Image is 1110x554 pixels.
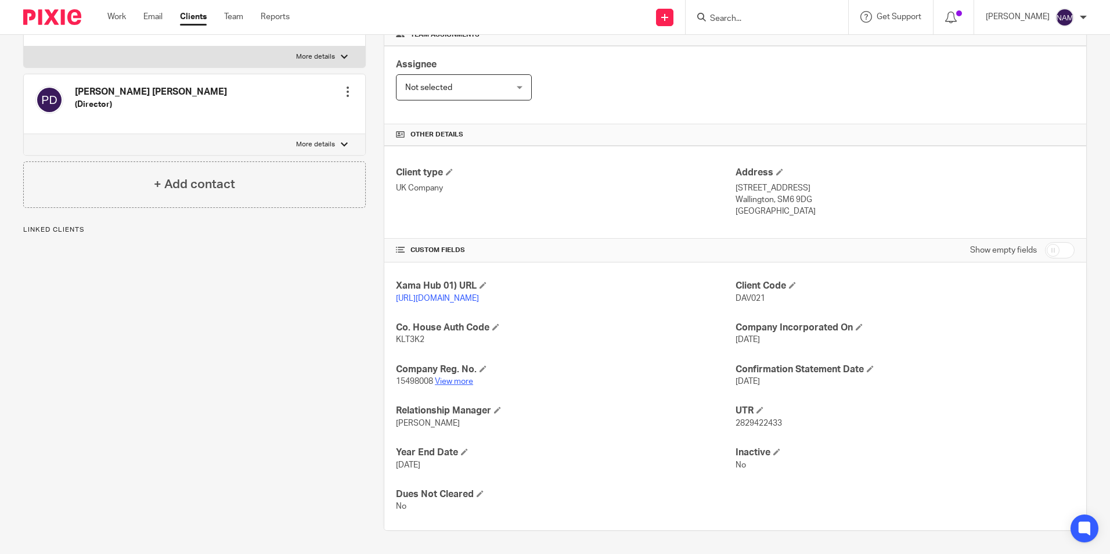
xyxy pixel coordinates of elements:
span: [DATE] [736,377,760,386]
h4: Xama Hub 01) URL [396,280,735,292]
h5: (Director) [75,99,227,110]
h4: [PERSON_NAME] [PERSON_NAME] [75,86,227,98]
span: No [396,502,406,510]
p: UK Company [396,182,735,194]
a: Team [224,11,243,23]
label: Show empty fields [970,244,1037,256]
span: [DATE] [396,461,420,469]
p: [GEOGRAPHIC_DATA] [736,206,1075,217]
h4: Client Code [736,280,1075,292]
a: Email [143,11,163,23]
h4: CUSTOM FIELDS [396,246,735,255]
h4: Dues Not Cleared [396,488,735,501]
h4: + Add contact [154,175,235,193]
h4: Client type [396,167,735,179]
span: No [736,461,746,469]
h4: Year End Date [396,447,735,459]
h4: Relationship Manager [396,405,735,417]
span: 2829422433 [736,419,782,427]
p: Linked clients [23,225,366,235]
span: Get Support [877,13,921,21]
span: KLT3K2 [396,336,424,344]
span: 15498008 [396,377,433,386]
p: [STREET_ADDRESS] [736,182,1075,194]
h4: Inactive [736,447,1075,459]
a: Work [107,11,126,23]
img: svg%3E [35,86,63,114]
h4: Company Reg. No. [396,364,735,376]
img: svg%3E [1055,8,1074,27]
span: DAV021 [736,294,765,303]
p: More details [296,140,335,149]
a: Reports [261,11,290,23]
a: [URL][DOMAIN_NAME] [396,294,479,303]
a: View more [435,377,473,386]
input: Search [709,14,813,24]
p: [PERSON_NAME] [986,11,1050,23]
h4: UTR [736,405,1075,417]
h4: Co. House Auth Code [396,322,735,334]
span: [PERSON_NAME] [396,419,460,427]
p: Wallington, SM6 9DG [736,194,1075,206]
h4: Company Incorporated On [736,322,1075,334]
span: [DATE] [736,336,760,344]
p: More details [296,52,335,62]
h4: Confirmation Statement Date [736,364,1075,376]
span: Other details [410,130,463,139]
img: Pixie [23,9,81,25]
a: Clients [180,11,207,23]
h4: Address [736,167,1075,179]
span: Assignee [396,60,437,69]
span: Not selected [405,84,452,92]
